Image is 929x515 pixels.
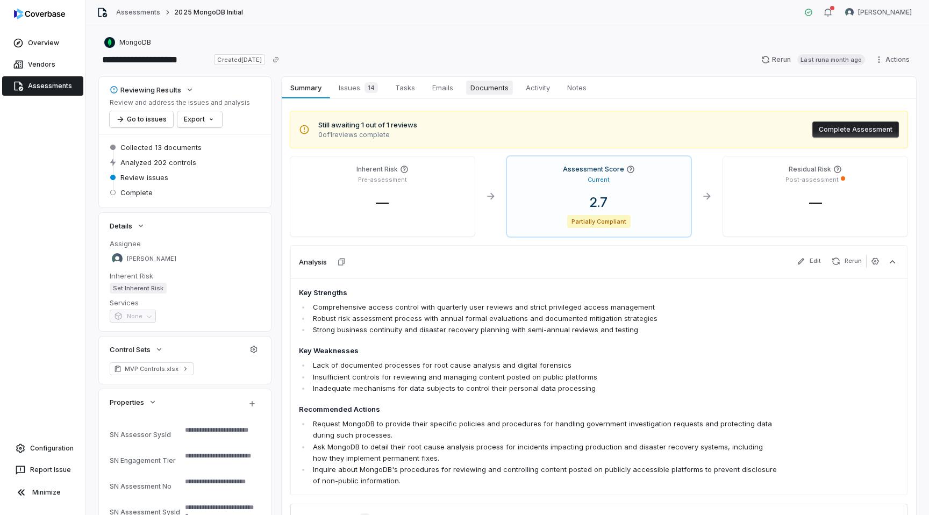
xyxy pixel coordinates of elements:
button: Export [177,111,222,127]
p: Current [588,176,610,184]
span: Partially Compliant [567,215,631,228]
button: Actions [871,52,916,68]
span: Collected 13 documents [120,142,202,152]
p: Pre-assessment [358,176,407,184]
span: MVP Controls.xlsx [125,364,178,373]
li: Request MongoDB to provide their specific policies and procedures for handling government investi... [310,418,779,441]
span: Last run a month ago [797,54,865,65]
div: SN Assessment No [110,482,181,490]
span: 0 of 1 reviews complete [318,131,417,139]
span: Emails [428,81,458,95]
span: Still awaiting 1 out of 1 reviews [318,120,417,131]
h4: Key Weaknesses [299,346,779,356]
button: https://mongodb.com/MongoDB [101,33,154,52]
img: Sayantan Bhattacherjee avatar [112,253,123,264]
p: Post-assessment [785,176,839,184]
h4: Inherent Risk [356,165,398,174]
button: Edit [792,255,825,268]
span: Details [110,221,132,231]
div: Reviewing Results [110,85,181,95]
li: Inadequate mechanisms for data subjects to control their personal data processing [310,383,779,394]
button: Copy link [266,50,285,69]
button: Properties [106,392,160,412]
span: Notes [563,81,591,95]
span: Activity [521,81,554,95]
span: Summary [286,81,325,95]
li: Lack of documented processes for root cause analysis and digital forensics [310,360,779,371]
h4: Key Strengths [299,288,779,298]
li: Robust risk assessment process with annual formal evaluations and documented mitigation strategies [310,313,779,324]
button: Minimize [4,482,81,503]
span: 2.7 [581,195,616,210]
dt: Services [110,298,260,307]
dt: Inherent Risk [110,271,260,281]
div: SN Assessor SysId [110,431,181,439]
span: Complete [120,188,153,197]
h4: Residual Risk [789,165,831,174]
button: Report Issue [4,460,81,480]
li: Insufficient controls for reviewing and managing content posted on public platforms [310,371,779,383]
span: — [801,195,831,210]
button: Rerun [827,255,866,268]
button: Sayantan Bhattacherjee avatar[PERSON_NAME] [839,4,918,20]
a: MVP Controls.xlsx [110,362,194,375]
span: Documents [466,81,513,95]
img: Sayantan Bhattacherjee avatar [845,8,854,17]
h3: Analysis [299,257,327,267]
span: 14 [365,82,378,93]
img: logo-D7KZi-bG.svg [14,9,65,19]
span: [PERSON_NAME] [858,8,912,17]
button: Go to issues [110,111,173,127]
button: Complete Assessment [812,121,899,138]
li: Ask MongoDB to detail their root cause analysis process for incidents impacting production and di... [310,441,779,464]
span: — [367,195,397,210]
span: Created [DATE] [214,54,265,65]
span: MongoDB [119,38,151,47]
h4: Assessment Score [563,165,624,174]
a: Assessments [116,8,160,17]
span: 2025 MongoDB Initial [174,8,243,17]
li: Strong business continuity and disaster recovery planning with semi-annual reviews and testing [310,324,779,335]
button: Details [106,216,148,235]
span: [PERSON_NAME] [127,255,176,263]
button: Reviewing Results [106,80,197,99]
li: Inquire about MongoDB's procedures for reviewing and controlling content posted on publicly acces... [310,464,779,487]
span: Control Sets [110,345,151,354]
button: RerunLast runa month ago [755,52,871,68]
span: Tasks [391,81,419,95]
a: Overview [2,33,83,53]
h4: Recommended Actions [299,404,779,415]
a: Assessments [2,76,83,96]
li: Comprehensive access control with quarterly user reviews and strict privileged access management [310,302,779,313]
dt: Assignee [110,239,260,248]
button: Control Sets [106,340,167,359]
a: Configuration [4,439,81,458]
span: Review issues [120,173,168,182]
span: Issues [334,80,382,95]
div: SN Engagement Tier [110,456,181,464]
span: Analyzed 202 controls [120,158,196,167]
p: Review and address the issues and analysis [110,98,250,107]
a: Vendors [2,55,83,74]
span: Set Inherent Risk [110,283,167,294]
span: Properties [110,397,144,407]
